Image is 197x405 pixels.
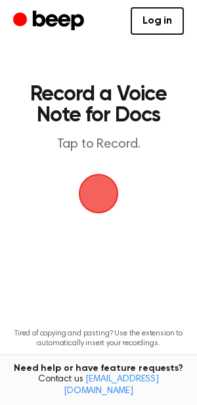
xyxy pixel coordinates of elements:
[24,84,173,126] h1: Record a Voice Note for Docs
[13,9,87,34] a: Beep
[11,329,186,349] p: Tired of copying and pasting? Use the extension to automatically insert your recordings.
[131,7,184,35] a: Log in
[64,375,159,396] a: [EMAIL_ADDRESS][DOMAIN_NAME]
[79,174,118,213] img: Beep Logo
[8,374,189,397] span: Contact us
[24,137,173,153] p: Tap to Record.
